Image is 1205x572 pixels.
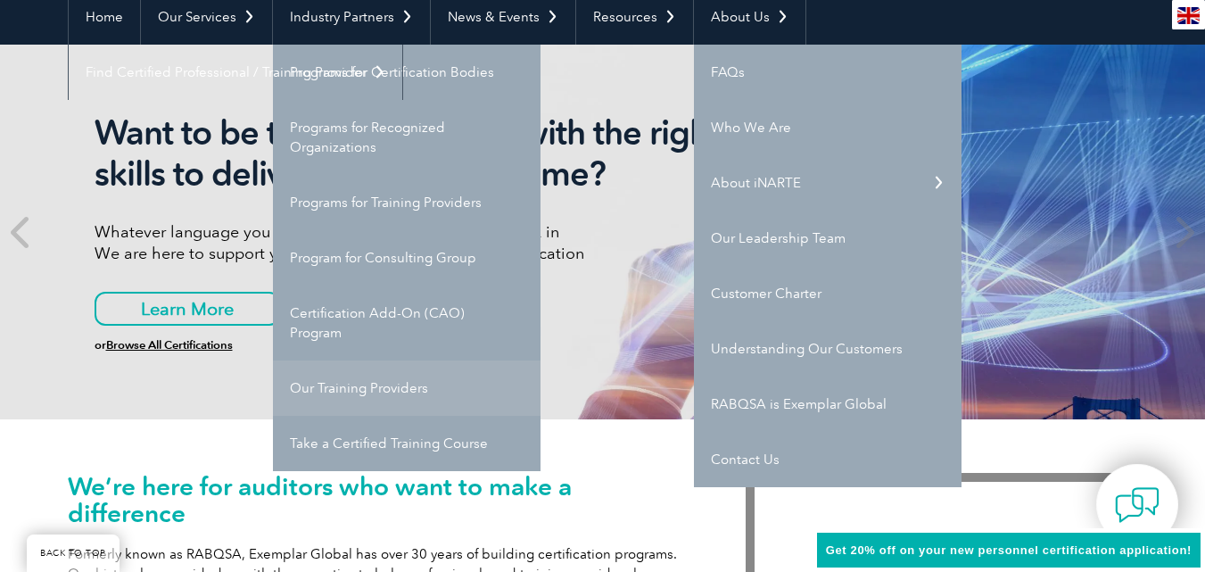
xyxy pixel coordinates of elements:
h1: We’re here for auditors who want to make a difference [68,473,692,526]
a: Learn More [95,292,280,326]
a: Our Training Providers [273,361,541,416]
a: Programs for Training Providers [273,175,541,230]
a: Programs for Certification Bodies [273,45,541,100]
span: Get 20% off on your new personnel certification application! [826,543,1192,557]
a: FAQs [694,45,962,100]
a: RABQSA is Exemplar Global [694,377,962,432]
a: Program for Consulting Group [273,230,541,286]
a: Understanding Our Customers [694,321,962,377]
a: About iNARTE [694,155,962,211]
a: Programs for Recognized Organizations [273,100,541,175]
h2: Want to be the right Auditor with the right skills to deliver the right outcome? [95,112,763,195]
a: Our Leadership Team [694,211,962,266]
a: Certification Add-On (CAO) Program [273,286,541,361]
img: contact-chat.png [1115,483,1160,527]
a: Who We Are [694,100,962,155]
a: Contact Us [694,432,962,487]
h6: or [95,339,763,352]
a: Take a Certified Training Course [273,416,541,471]
a: Find Certified Professional / Training Provider [69,45,402,100]
a: BACK TO TOP [27,535,120,572]
a: Customer Charter [694,266,962,321]
a: Browse All Certifications [106,338,233,352]
img: en [1177,7,1200,24]
p: Whatever language you speak or whatever industry you work in We are here to support your desired ... [95,221,763,264]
